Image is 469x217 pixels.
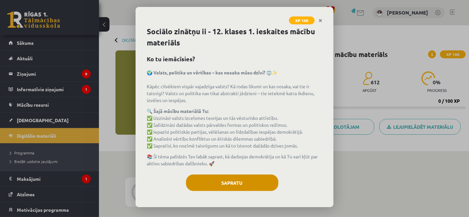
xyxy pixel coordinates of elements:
[289,16,315,24] span: XP 100
[147,26,322,48] h1: Sociālo zinātņu ii - 12. klases 1. ieskaites mācību materiāls
[147,153,322,167] p: 📚 Šī tēma palīdzēs Tev labāk saprast, kā darbojas demokrātija un kā Tu vari kļūt par aktīvu sabie...
[147,108,322,149] p: ✅ Uzzināsi valsts izcelsmes teorijas un tās vēsturisko attīstību. ✅ Salīdzināsi dažādas valsts pā...
[147,108,208,114] strong: 🔍 Šajā mācību materiālā Tu:
[315,14,326,27] a: Close
[147,69,277,75] strong: 🌍 Valsts, politika un vērtības – kas nosaka mūsu dzīvi? ⚖️✨
[147,69,322,104] p: Kāpēc cilvēkiem vispār vajadzīga valsts? Kā rodas likumi un kas nosaka, vai tie ir taisnīgi? Vals...
[147,54,322,63] h2: Ko tu iemācīsies?
[186,175,278,191] button: Sapratu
